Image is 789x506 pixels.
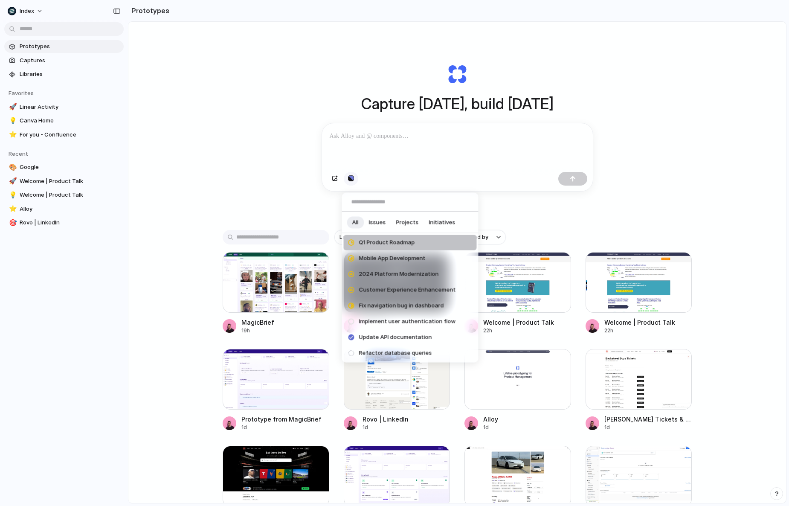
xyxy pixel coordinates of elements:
[359,317,456,326] span: Implement user authentication flow
[424,215,461,229] button: Initiatives
[347,215,364,229] button: All
[359,286,456,294] span: Customer Experience Enhancement
[359,349,432,358] span: Refactor database queries
[369,218,386,227] span: Issues
[429,218,455,227] span: Initiatives
[396,218,419,227] span: Projects
[359,254,426,263] span: Mobile App Development
[364,215,391,229] button: Issues
[359,270,439,279] span: 2024 Platform Modernization
[391,215,424,229] button: Projects
[359,238,415,247] span: Q1 Product Roadmap
[352,218,359,227] span: All
[359,302,444,310] span: Fix navigation bug in dashboard
[359,333,432,342] span: Update API documentation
